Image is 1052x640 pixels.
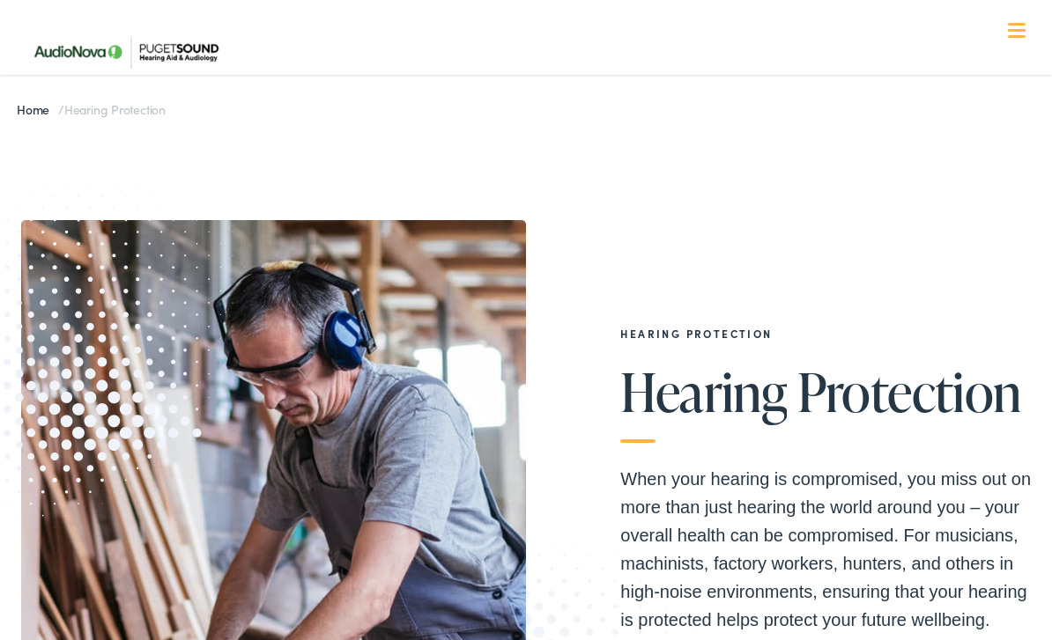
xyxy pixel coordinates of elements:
span: Protection [797,363,1021,421]
h2: Hearing Protection [620,327,1031,340]
span: Hearing Protection [64,100,166,118]
p: When your hearing is compromised, you miss out on more than just hearing the world around you – y... [620,465,1031,634]
span: Hearing [620,363,787,421]
a: What We Offer [34,70,1031,125]
a: Home [17,100,58,118]
span: / [17,100,166,118]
